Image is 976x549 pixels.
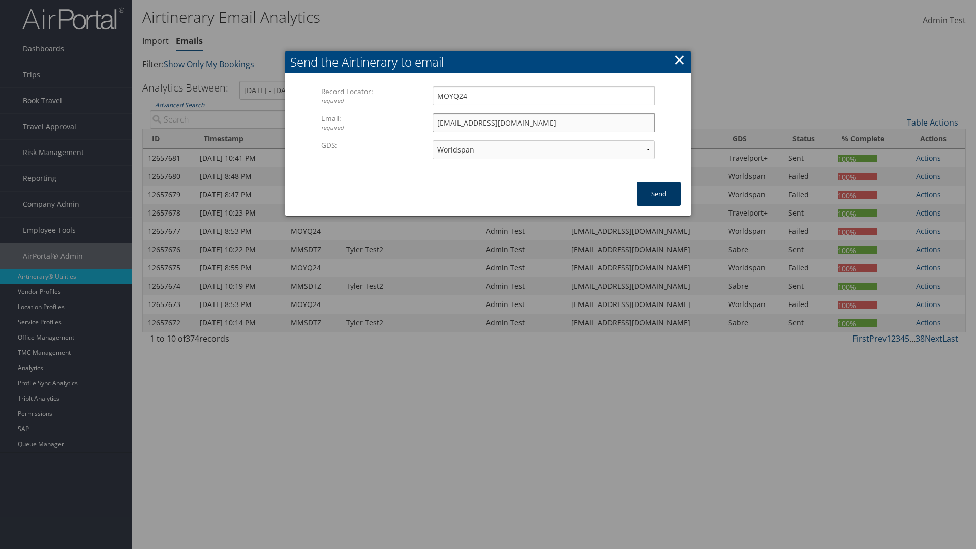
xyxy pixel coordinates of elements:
[321,97,433,105] div: required
[674,49,685,70] a: ×
[433,86,655,105] input: Enter the Record Locator
[285,51,691,73] h2: Send the Airtinerary to email
[433,113,655,132] input: Enter the email address
[637,182,681,206] button: Send
[321,86,433,105] label: Record Locator:
[321,124,433,132] div: required
[321,140,433,150] label: GDS:
[321,113,433,132] label: Email:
